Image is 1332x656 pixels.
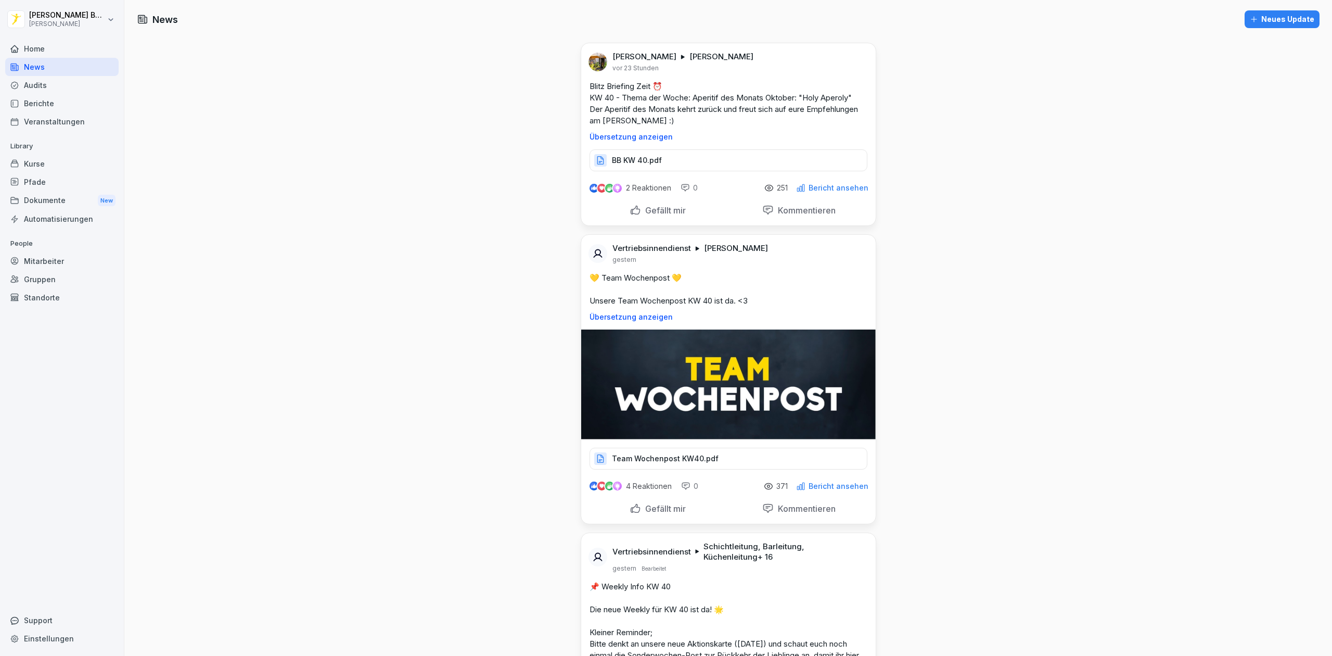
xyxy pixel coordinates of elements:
a: Home [5,40,119,58]
a: Pfade [5,173,119,191]
a: Team Wochenpost KW40.pdf [590,457,867,467]
img: inspiring [613,183,622,193]
p: gestern [612,256,636,264]
p: 251 [777,184,788,192]
p: Vertriebsinnendienst [612,547,691,557]
img: inspiring [613,482,622,491]
img: like [590,482,598,490]
img: love [598,482,606,490]
p: Übersetzung anzeigen [590,313,867,321]
a: Gruppen [5,270,119,288]
p: [PERSON_NAME] [612,52,676,62]
p: [PERSON_NAME] [29,20,105,28]
a: Kurse [5,155,119,173]
p: [PERSON_NAME] [689,52,753,62]
div: 0 [681,183,698,193]
img: ahtvx1qdgs31qf7oeejj87mb.png [588,53,607,71]
a: DokumenteNew [5,191,119,210]
a: Einstellungen [5,629,119,648]
p: [PERSON_NAME] [704,243,768,254]
p: 4 Reaktionen [626,482,672,490]
p: vor 23 Stunden [612,64,659,72]
p: gestern [612,564,636,573]
p: Vertriebsinnendienst [612,243,691,254]
p: Library [5,138,119,155]
p: BB KW 40.pdf [612,155,662,166]
div: 0 [681,481,698,491]
img: celebrate [605,482,614,490]
p: Kommentieren [774,503,836,514]
p: Bericht ansehen [809,184,868,192]
img: g34s0yh0j3vng4wml98129oi.png [581,330,876,439]
img: like [590,184,598,192]
p: Gefällt mir [641,205,686,216]
p: [PERSON_NAME] Bogomolec [29,11,105,20]
p: 2 Reaktionen [626,184,671,192]
a: BB KW 40.pdf [590,158,867,169]
a: Veranstaltungen [5,112,119,131]
a: Automatisierungen [5,210,119,228]
img: love [598,184,606,192]
p: Blitz Briefing Zeit ⏰ KW 40 - Thema der Woche: Aperitif des Monats Oktober: "Holy Aperoly" Der Ap... [590,81,867,127]
h1: News [152,12,178,27]
a: Standorte [5,288,119,307]
p: 💛 Team Wochenpost 💛 Unsere Team Wochenpost KW 40 ist da. <3 [590,272,867,307]
div: Support [5,611,119,629]
a: Mitarbeiter [5,252,119,270]
a: Berichte [5,94,119,112]
a: News [5,58,119,76]
div: New [98,195,116,207]
p: 371 [776,482,788,490]
a: Audits [5,76,119,94]
div: Neues Update [1250,14,1314,25]
p: Bericht ansehen [809,482,868,490]
p: Gefällt mir [641,503,686,514]
p: Schichtleitung, Barleitung, Küchenleitung + 16 [703,541,863,562]
p: Bearbeitet [642,564,666,573]
img: celebrate [605,184,614,193]
p: Team Wochenpost KW40.pdf [612,453,719,464]
div: Dokumente [5,191,119,210]
button: Neues Update [1245,10,1320,28]
p: People [5,235,119,252]
p: Übersetzung anzeigen [590,133,867,141]
p: Kommentieren [774,205,836,216]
